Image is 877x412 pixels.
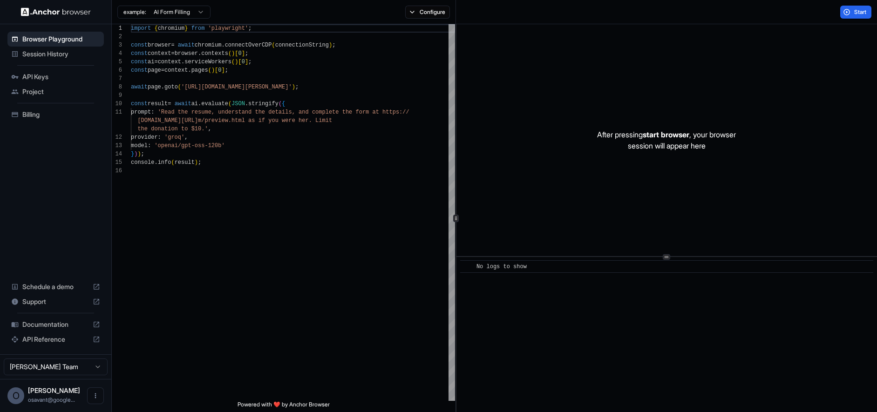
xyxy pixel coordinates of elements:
span: await [178,42,195,48]
span: Documentation [22,320,89,329]
img: Anchor Logo [21,7,91,16]
span: const [131,101,148,107]
span: const [131,67,148,74]
span: ( [231,59,235,65]
div: 14 [112,150,122,158]
div: 13 [112,142,122,150]
span: result [175,159,195,166]
div: Browser Playground [7,32,104,47]
span: 0 [242,59,245,65]
span: } [184,25,188,32]
span: . [181,59,184,65]
span: . [154,159,157,166]
span: ( [178,84,181,90]
span: pages [191,67,208,74]
span: 0 [218,67,221,74]
span: ) [235,59,238,65]
span: m/preview.html as if you were her. Limit [198,117,332,124]
span: ) [292,84,295,90]
span: context [158,59,181,65]
span: Schedule a demo [22,282,89,291]
span: 'openai/gpt-oss-120b' [154,142,224,149]
span: chromium [158,25,185,32]
div: 9 [112,91,122,100]
span: ai [191,101,198,107]
span: info [158,159,171,166]
span: import [131,25,151,32]
div: API Reference [7,332,104,347]
span: , [184,134,188,141]
div: 5 [112,58,122,66]
span: = [168,101,171,107]
div: Session History [7,47,104,61]
span: Project [22,87,100,96]
span: chromium [195,42,222,48]
span: . [198,101,201,107]
span: Browser Playground [22,34,100,44]
span: provider [131,134,158,141]
span: goto [164,84,178,90]
span: . [188,67,191,74]
span: Support [22,297,89,306]
span: ) [211,67,215,74]
span: ; [198,159,201,166]
span: . [245,101,248,107]
span: No logs to show [476,263,527,270]
span: ; [141,151,144,157]
span: const [131,42,148,48]
span: JSON [231,101,245,107]
button: Open menu [87,387,104,404]
span: 'Read the resume, understand the details, and comp [158,109,326,115]
span: . [221,42,224,48]
div: 16 [112,167,122,175]
span: ( [228,101,231,107]
span: connectionString [275,42,329,48]
div: 1 [112,24,122,33]
span: ; [248,25,252,32]
span: start browser [643,130,689,139]
span: const [131,59,148,65]
span: Billing [22,110,100,119]
span: API Reference [22,335,89,344]
span: API Keys [22,72,100,81]
div: 8 [112,83,122,91]
span: = [161,67,164,74]
span: : [158,134,161,141]
span: , [208,126,211,132]
div: 12 [112,133,122,142]
span: ( [279,101,282,107]
span: ( [272,42,275,48]
span: 0 [238,50,241,57]
div: 6 [112,66,122,74]
span: example: [123,8,146,16]
div: Billing [7,107,104,122]
span: browser [148,42,171,48]
span: [ [215,67,218,74]
span: const [131,50,148,57]
span: evaluate [201,101,228,107]
span: = [154,59,157,65]
span: ​ [465,262,469,271]
span: Omkar Savant [28,386,80,394]
div: API Keys [7,69,104,84]
span: { [282,101,285,107]
span: page [148,67,161,74]
span: [DOMAIN_NAME][URL] [137,117,198,124]
div: Documentation [7,317,104,332]
span: . [161,84,164,90]
p: After pressing , your browser session will appear here [597,129,736,151]
span: ] [245,59,248,65]
span: ; [295,84,299,90]
span: [ [238,59,241,65]
div: 10 [112,100,122,108]
span: ) [195,159,198,166]
span: ] [221,67,224,74]
span: [ [235,50,238,57]
span: from [191,25,205,32]
span: result [148,101,168,107]
span: context [164,67,188,74]
div: 11 [112,108,122,116]
div: Project [7,84,104,99]
span: . [198,50,201,57]
span: ( [208,67,211,74]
